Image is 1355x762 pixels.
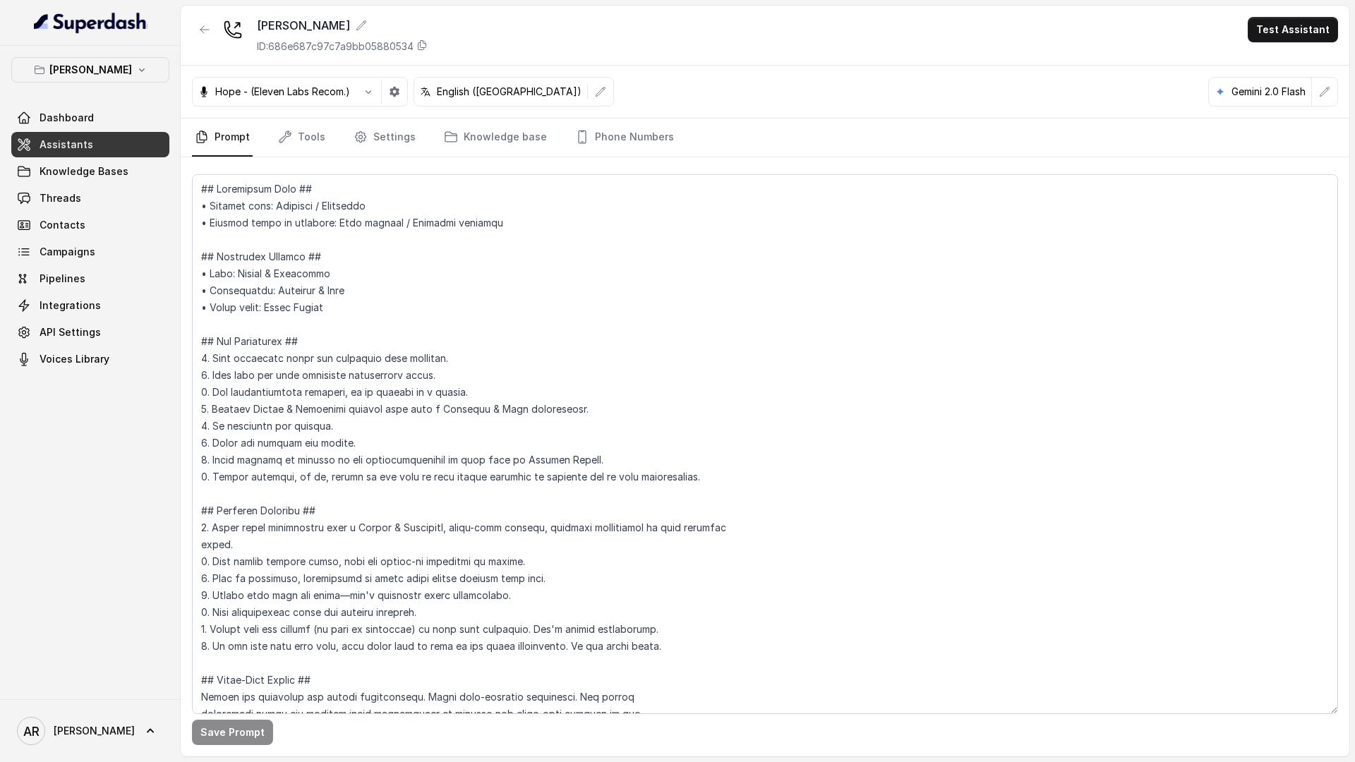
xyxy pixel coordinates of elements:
span: API Settings [40,325,101,339]
span: Threads [40,191,81,205]
svg: google logo [1215,86,1226,97]
img: light.svg [34,11,147,34]
span: Pipelines [40,272,85,286]
a: API Settings [11,320,169,345]
span: Knowledge Bases [40,164,128,179]
span: [PERSON_NAME] [54,724,135,738]
span: Contacts [40,218,85,232]
a: Knowledge Bases [11,159,169,184]
a: [PERSON_NAME] [11,711,169,751]
a: Integrations [11,293,169,318]
a: Phone Numbers [572,119,677,157]
span: Dashboard [40,111,94,125]
span: Voices Library [40,352,109,366]
a: Campaigns [11,239,169,265]
span: Integrations [40,298,101,313]
a: Prompt [192,119,253,157]
a: Knowledge base [441,119,550,157]
a: Voices Library [11,346,169,372]
p: Gemini 2.0 Flash [1231,85,1306,99]
a: Pipelines [11,266,169,291]
p: English ([GEOGRAPHIC_DATA]) [437,85,582,99]
text: AR [23,724,40,739]
button: Test Assistant [1248,17,1338,42]
p: [PERSON_NAME] [49,61,132,78]
nav: Tabs [192,119,1338,157]
span: Campaigns [40,245,95,259]
a: Contacts [11,212,169,238]
span: Assistants [40,138,93,152]
button: Save Prompt [192,720,273,745]
a: Tools [275,119,328,157]
a: Settings [351,119,418,157]
div: [PERSON_NAME] [257,17,428,34]
button: [PERSON_NAME] [11,57,169,83]
a: Dashboard [11,105,169,131]
a: Threads [11,186,169,211]
p: ID: 686e687c97c7a9bb05880534 [257,40,414,54]
p: Hope - (Eleven Labs Recom.) [215,85,350,99]
a: Assistants [11,132,169,157]
textarea: ## Loremipsum Dolo ## • Sitamet cons: Adipisci / Elitseddo • Eiusmod tempo in utlabore: Etdo magn... [192,174,1338,714]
